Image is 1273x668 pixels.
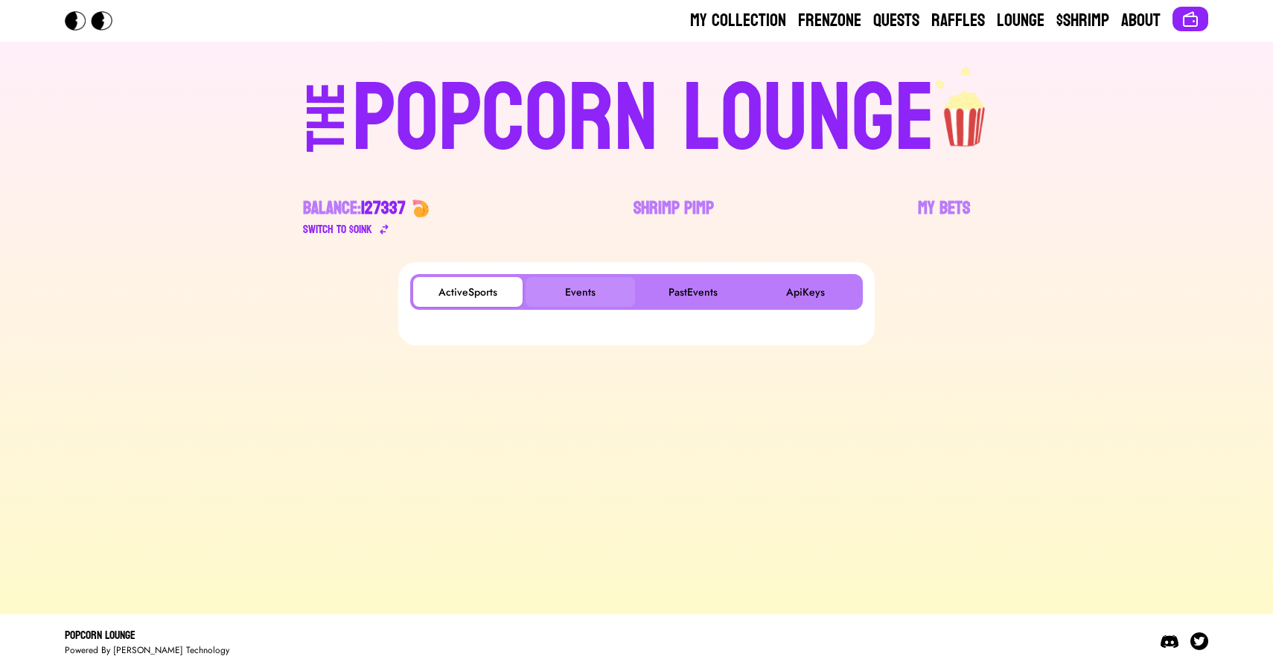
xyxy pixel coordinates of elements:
[526,277,635,307] button: Events
[1056,9,1109,33] a: $Shrimp
[935,66,996,149] img: popcorn
[638,277,747,307] button: PastEvents
[412,200,430,217] img: 🍤
[750,277,860,307] button: ApiKeys
[1181,10,1199,28] img: Connect wallet
[1161,632,1178,650] img: Discord
[931,9,985,33] a: Raffles
[65,644,229,656] div: Powered By [PERSON_NAME] Technology
[65,626,229,644] div: Popcorn Lounge
[634,197,714,238] a: Shrimp Pimp
[918,197,970,238] a: My Bets
[413,277,523,307] button: ActiveSports
[300,83,354,182] div: THE
[178,66,1095,167] a: THEPOPCORN LOUNGEpopcorn
[997,9,1044,33] a: Lounge
[303,220,372,238] div: Switch to $ OINK
[303,197,406,220] div: Balance:
[361,192,406,224] span: 127337
[798,9,861,33] a: Frenzone
[65,11,124,31] img: Popcorn
[1121,9,1161,33] a: About
[690,9,786,33] a: My Collection
[352,71,935,167] div: POPCORN LOUNGE
[1190,632,1208,650] img: Twitter
[873,9,919,33] a: Quests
